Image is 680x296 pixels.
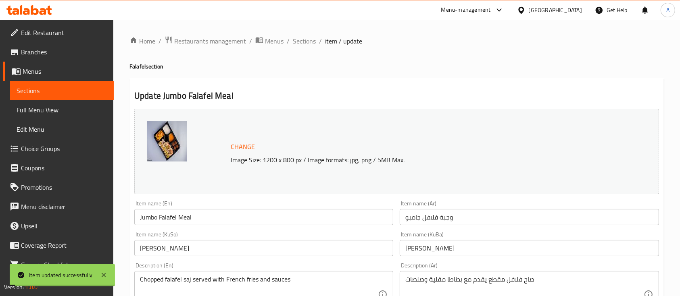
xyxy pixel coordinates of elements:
a: Full Menu View [10,100,114,120]
a: Coverage Report [3,236,114,255]
a: Branches [3,42,114,62]
span: Choice Groups [21,144,107,153]
span: Branches [21,47,107,57]
span: Edit Menu [17,124,107,134]
a: Menus [255,36,284,46]
input: Enter name En [134,209,393,225]
span: Upsell [21,221,107,231]
span: Promotions [21,182,107,192]
span: Sections [17,86,107,95]
a: Sections [10,81,114,100]
span: Coverage Report [21,240,107,250]
input: Enter name Ar [400,209,659,225]
span: Menus [265,36,284,46]
input: Enter name KuBa [400,240,659,256]
input: Enter name KuSo [134,240,393,256]
li: / [159,36,161,46]
li: / [249,36,252,46]
span: Menu disclaimer [21,202,107,211]
span: Version: [4,282,24,292]
p: Image Size: 1200 x 800 px / Image formats: jpg, png / 5MB Max. [227,155,602,165]
a: Edit Restaurant [3,23,114,42]
div: Item updated successfully [29,271,92,279]
a: Menu disclaimer [3,197,114,216]
a: Sections [293,36,316,46]
span: Coupons [21,163,107,173]
div: Menu-management [441,5,491,15]
nav: breadcrumb [129,36,664,46]
span: Grocery Checklist [21,260,107,269]
span: Menus [23,66,107,76]
h4: Falafel section [129,62,664,70]
span: Full Menu View [17,105,107,115]
a: Edit Menu [10,120,114,139]
h2: Update Jumbo Falafel Meal [134,90,659,102]
img: Sheesh_Tarbush___%D9%88%D8%AC%D8%A8%D8%A9_%D9%81%D9%84%D8%A7638904688057947555.jpg [147,121,187,161]
span: A [666,6,670,14]
a: Coupons [3,158,114,178]
span: 1.0.0 [25,282,38,292]
a: Promotions [3,178,114,197]
a: Restaurants management [165,36,246,46]
div: [GEOGRAPHIC_DATA] [529,6,582,14]
span: item / update [325,36,362,46]
a: Grocery Checklist [3,255,114,274]
button: Change [227,139,258,155]
span: Restaurants management [174,36,246,46]
li: / [319,36,322,46]
li: / [287,36,290,46]
span: Change [231,141,255,153]
a: Home [129,36,155,46]
a: Upsell [3,216,114,236]
span: Edit Restaurant [21,28,107,37]
a: Choice Groups [3,139,114,158]
a: Menus [3,62,114,81]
